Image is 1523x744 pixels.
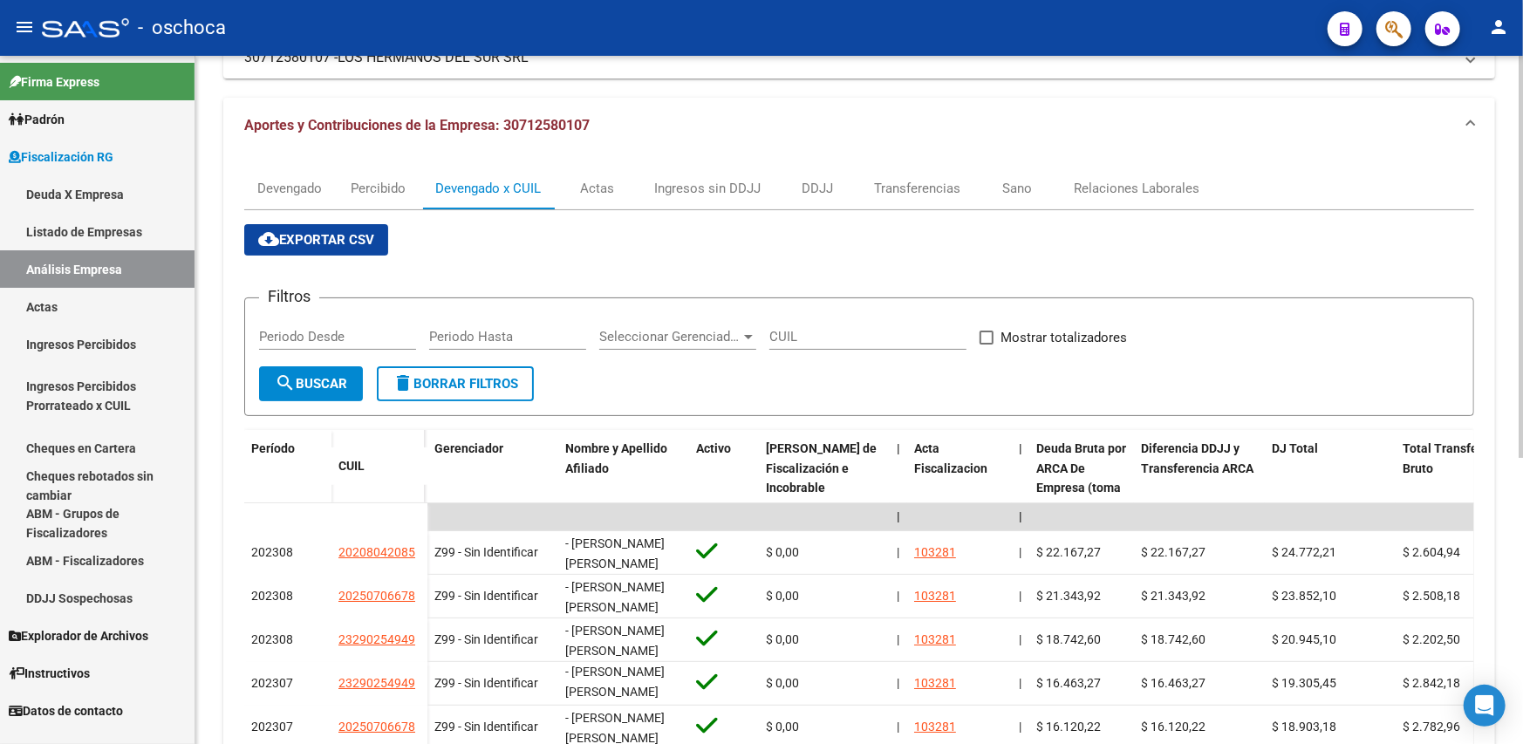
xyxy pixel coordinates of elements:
[766,589,799,603] span: $ 0,00
[1141,632,1205,646] span: $ 18.742,60
[244,430,331,503] datatable-header-cell: Período
[427,430,558,547] datatable-header-cell: Gerenciador
[138,9,226,47] span: - oschoca
[259,284,319,309] h3: Filtros
[338,589,415,603] span: 20250706678
[434,545,538,559] span: Z99 - Sin Identificar
[897,676,899,690] span: |
[1036,676,1101,690] span: $ 16.463,27
[897,509,900,523] span: |
[1001,327,1127,348] span: Mostrar totalizadores
[435,179,541,198] div: Devengado x CUIL
[802,179,833,198] div: DDJJ
[897,441,900,455] span: |
[1272,676,1336,690] span: $ 19.305,45
[1036,545,1101,559] span: $ 22.167,27
[434,441,503,455] span: Gerenciador
[766,720,799,734] span: $ 0,00
[1134,430,1265,547] datatable-header-cell: Diferencia DDJJ y Transferencia ARCA
[1002,179,1032,198] div: Sano
[377,366,534,401] button: Borrar Filtros
[565,580,665,614] span: - [PERSON_NAME] [PERSON_NAME]
[275,376,347,392] span: Buscar
[9,626,148,645] span: Explorador de Archivos
[1141,589,1205,603] span: $ 21.343,92
[244,224,388,256] button: Exportar CSV
[1019,589,1021,603] span: |
[1272,589,1336,603] span: $ 23.852,10
[251,676,293,690] span: 202307
[1403,676,1460,690] span: $ 2.842,18
[434,676,538,690] span: Z99 - Sin Identificar
[1012,430,1029,547] datatable-header-cell: |
[914,717,956,737] div: 103281
[565,624,665,658] span: - [PERSON_NAME] [PERSON_NAME]
[759,430,890,547] datatable-header-cell: Deuda Bruta Neto de Fiscalización e Incobrable
[251,720,293,734] span: 202307
[1403,441,1499,475] span: Total Transferido Bruto
[1272,720,1336,734] span: $ 18.903,18
[766,441,877,495] span: [PERSON_NAME] de Fiscalización e Incobrable
[9,664,90,683] span: Instructivos
[331,447,427,485] datatable-header-cell: CUIL
[1272,632,1336,646] span: $ 20.945,10
[1019,441,1022,455] span: |
[223,98,1495,154] mat-expansion-panel-header: Aportes y Contribuciones de la Empresa: 30712580107
[259,366,363,401] button: Buscar
[1141,720,1205,734] span: $ 16.120,22
[338,632,415,646] span: 23290254949
[1464,685,1506,727] div: Open Intercom Messenger
[1019,545,1021,559] span: |
[1019,676,1021,690] span: |
[599,329,741,345] span: Seleccionar Gerenciador
[434,589,538,603] span: Z99 - Sin Identificar
[338,459,365,473] span: CUIL
[897,632,899,646] span: |
[1403,589,1460,603] span: $ 2.508,18
[1265,430,1396,547] datatable-header-cell: DJ Total
[766,676,799,690] span: $ 0,00
[258,232,374,248] span: Exportar CSV
[275,372,296,393] mat-icon: search
[393,372,413,393] mat-icon: delete
[338,676,415,690] span: 23290254949
[9,72,99,92] span: Firma Express
[897,545,899,559] span: |
[393,376,518,392] span: Borrar Filtros
[9,147,113,167] span: Fiscalización RG
[1019,632,1021,646] span: |
[914,673,956,693] div: 103281
[907,430,1012,547] datatable-header-cell: Acta Fiscalizacion
[14,17,35,38] mat-icon: menu
[565,665,665,699] span: - [PERSON_NAME] [PERSON_NAME]
[1272,441,1318,455] span: DJ Total
[581,179,615,198] div: Actas
[558,430,689,547] datatable-header-cell: Nombre y Apellido Afiliado
[434,720,538,734] span: Z99 - Sin Identificar
[897,589,899,603] span: |
[251,589,293,603] span: 202308
[1019,509,1022,523] span: |
[914,441,987,475] span: Acta Fiscalizacion
[689,430,759,547] datatable-header-cell: Activo
[1029,430,1134,547] datatable-header-cell: Deuda Bruta por ARCA De Empresa (toma en cuenta todos los afiliados)
[565,441,667,475] span: Nombre y Apellido Afiliado
[1488,17,1509,38] mat-icon: person
[338,48,529,67] span: LOS HERMANOS DEL SUR SRL
[244,117,590,133] span: Aportes y Contribuciones de la Empresa: 30712580107
[565,536,665,570] span: - [PERSON_NAME] [PERSON_NAME]
[1272,545,1336,559] span: $ 24.772,21
[1036,589,1101,603] span: $ 21.343,92
[9,110,65,129] span: Padrón
[251,632,293,646] span: 202308
[914,586,956,606] div: 103281
[1141,676,1205,690] span: $ 16.463,27
[1403,545,1460,559] span: $ 2.604,94
[251,545,293,559] span: 202308
[890,430,907,547] datatable-header-cell: |
[1141,545,1205,559] span: $ 22.167,27
[914,630,956,650] div: 103281
[1036,441,1126,535] span: Deuda Bruta por ARCA De Empresa (toma en cuenta todos los afiliados)
[897,720,899,734] span: |
[766,545,799,559] span: $ 0,00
